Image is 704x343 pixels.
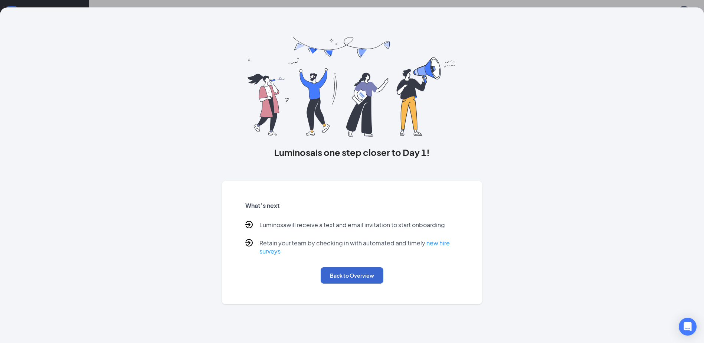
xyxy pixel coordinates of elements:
[321,267,383,284] button: Back to Overview
[679,318,697,336] div: Open Intercom Messenger
[222,146,483,159] h3: Luminosa is one step closer to Day 1!
[259,221,445,230] p: Luminosa will receive a text and email invitation to start onboarding
[259,239,459,255] p: Retain your team by checking in with automated and timely
[259,239,450,255] a: new hire surveys
[248,37,456,137] img: you are all set
[245,202,459,210] h5: What’s next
